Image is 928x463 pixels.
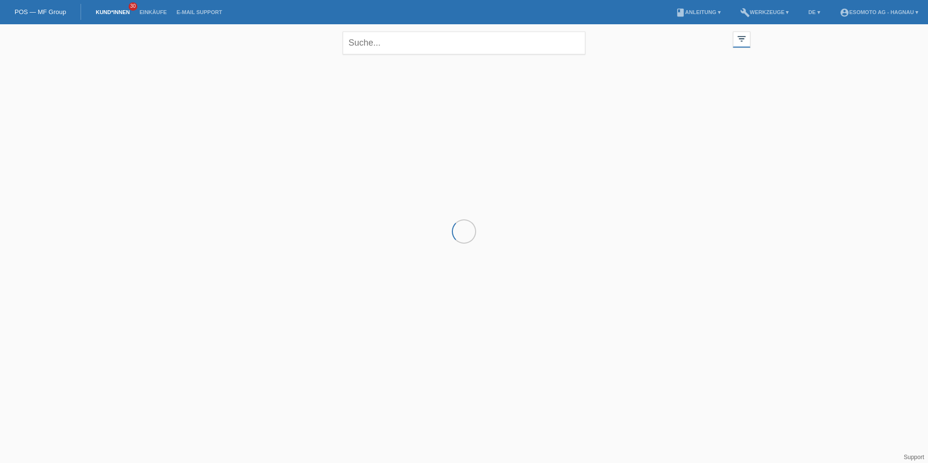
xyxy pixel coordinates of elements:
i: account_circle [840,8,849,17]
i: filter_list [736,33,747,44]
i: build [740,8,750,17]
a: bookAnleitung ▾ [671,9,726,15]
a: buildWerkzeuge ▾ [735,9,794,15]
a: E-Mail Support [172,9,227,15]
span: 30 [129,2,137,11]
a: DE ▾ [803,9,825,15]
a: Support [904,454,924,461]
input: Suche... [343,32,585,54]
a: account_circleEsomoto AG - Hagnau ▾ [835,9,923,15]
a: Kund*innen [91,9,134,15]
i: book [676,8,685,17]
a: POS — MF Group [15,8,66,16]
a: Einkäufe [134,9,171,15]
